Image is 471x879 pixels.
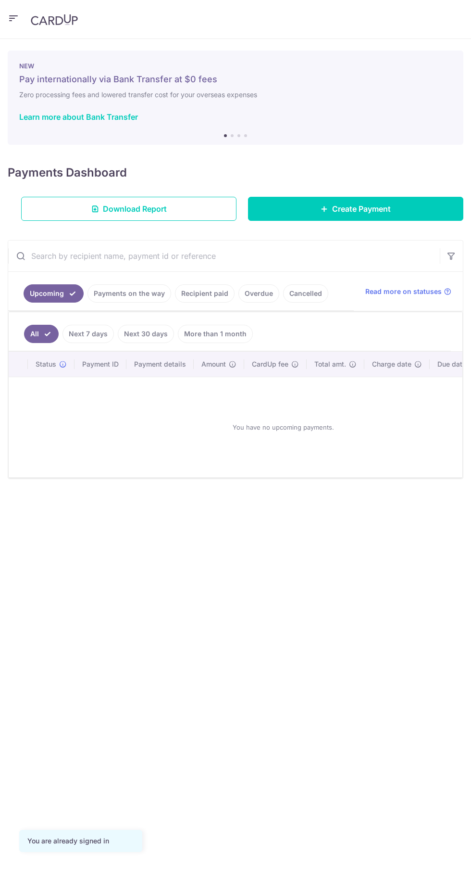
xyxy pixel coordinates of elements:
[252,359,288,369] span: CardUp fee
[201,359,226,369] span: Amount
[8,241,440,271] input: Search by recipient name, payment id or reference
[126,352,194,377] th: Payment details
[103,203,167,215] span: Download Report
[410,850,461,874] iframe: Opens a widget where you can find more information
[372,359,411,369] span: Charge date
[24,284,84,303] a: Upcoming
[365,287,451,296] a: Read more on statuses
[27,836,134,846] div: You are already signed in
[248,197,463,221] a: Create Payment
[238,284,279,303] a: Overdue
[62,325,114,343] a: Next 7 days
[283,284,328,303] a: Cancelled
[36,359,56,369] span: Status
[437,359,466,369] span: Due date
[118,325,174,343] a: Next 30 days
[365,287,442,296] span: Read more on statuses
[19,74,452,85] h5: Pay internationally via Bank Transfer at $0 fees
[31,14,78,25] img: CardUp
[24,325,59,343] a: All
[21,197,236,221] a: Download Report
[87,284,171,303] a: Payments on the way
[74,352,126,377] th: Payment ID
[8,164,127,181] h4: Payments Dashboard
[332,203,391,215] span: Create Payment
[19,112,138,122] a: Learn more about Bank Transfer
[19,89,452,101] h6: Zero processing fees and lowered transfer cost for your overseas expenses
[19,62,452,70] p: NEW
[178,325,253,343] a: More than 1 month
[175,284,235,303] a: Recipient paid
[314,359,346,369] span: Total amt.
